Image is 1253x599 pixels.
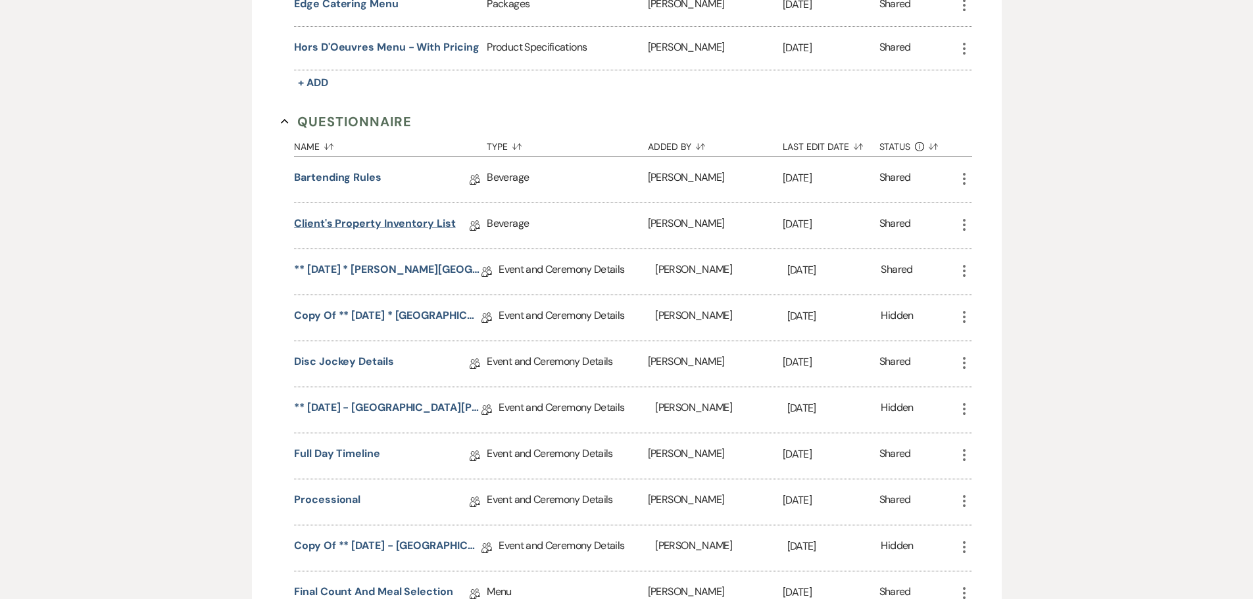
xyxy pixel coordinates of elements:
div: [PERSON_NAME] [648,341,783,387]
a: Processional [294,492,360,512]
p: [DATE] [783,170,879,187]
div: Event and Ceremony Details [499,387,655,433]
p: [DATE] [787,308,881,325]
div: Product Specifications [487,27,647,70]
span: Status [879,142,911,151]
p: [DATE] [783,39,879,57]
div: [PERSON_NAME] [648,27,783,70]
button: Type [487,132,647,156]
a: Disc Jockey Details [294,354,393,374]
div: [PERSON_NAME] [655,525,787,571]
button: Last Edit Date [783,132,879,156]
div: Hidden [881,538,913,558]
div: Shared [879,446,911,466]
div: Beverage [487,203,647,249]
button: Hors D'Oeuvres Menu - With Pricing [294,39,479,55]
div: Shared [879,354,911,374]
div: Shared [881,262,912,282]
div: Hidden [881,308,913,328]
p: [DATE] [783,492,879,509]
div: Shared [879,39,911,57]
button: Status [879,132,956,156]
a: Full Day Timeline [294,446,380,466]
div: [PERSON_NAME] [648,479,783,525]
div: Shared [879,492,911,512]
button: Name [294,132,487,156]
button: Added By [648,132,783,156]
div: Shared [879,216,911,236]
div: Event and Ceremony Details [487,341,647,387]
button: Questionnaire [281,112,412,132]
div: Event and Ceremony Details [499,295,655,341]
a: Bartending Rules [294,170,381,190]
div: [PERSON_NAME] [648,157,783,203]
div: [PERSON_NAME] [655,295,787,341]
div: Event and Ceremony Details [499,525,655,571]
p: [DATE] [783,354,879,371]
button: + Add [294,74,332,92]
div: [PERSON_NAME] [655,387,787,433]
a: Copy of ** [DATE] - [GEOGRAPHIC_DATA][PERSON_NAME] ([DATE]) Wedding Details (not a package) [294,538,481,558]
div: [PERSON_NAME] [648,433,783,479]
p: [DATE] [787,538,881,555]
div: [PERSON_NAME] [648,203,783,249]
div: Beverage [487,157,647,203]
span: + Add [298,76,328,89]
div: Event and Ceremony Details [487,433,647,479]
p: [DATE] [787,262,881,279]
a: Client's Property Inventory List [294,216,455,236]
div: Hidden [881,400,913,420]
div: [PERSON_NAME] [655,249,787,295]
div: Event and Ceremony Details [499,249,655,295]
p: [DATE] [783,446,879,463]
a: Copy of ** [DATE] * [GEOGRAPHIC_DATA][PERSON_NAME][GEOGRAPHIC_DATA] ([DATE]) Wedding Details (not... [294,308,481,328]
p: [DATE] [787,400,881,417]
div: Shared [879,170,911,190]
a: ** [DATE] * [PERSON_NAME][GEOGRAPHIC_DATA] ([DATE]) Wedding Details (not a package) [294,262,481,282]
div: Event and Ceremony Details [487,479,647,525]
a: ** [DATE] - [GEOGRAPHIC_DATA][PERSON_NAME][GEOGRAPHIC_DATA] ([DATE]) Wedding Details (not a package) [294,400,481,420]
p: [DATE] [783,216,879,233]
